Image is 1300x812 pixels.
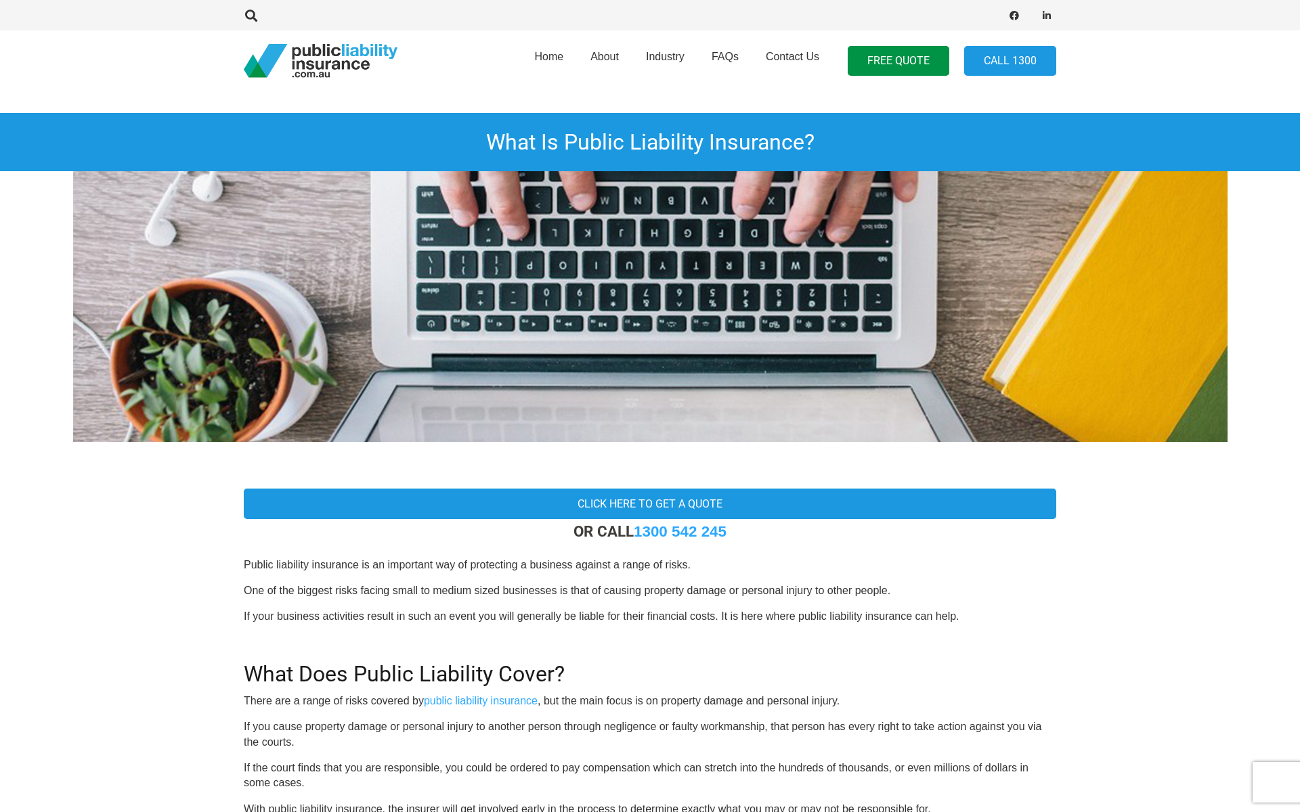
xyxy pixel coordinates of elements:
a: About [577,26,632,95]
p: If you cause property damage or personal injury to another person through negligence or faulty wo... [244,719,1056,750]
a: public liability insurance [424,695,538,706]
a: Search [238,9,265,22]
p: Public liability insurance is an important way of protecting a business against a range of risks. [244,558,1056,572]
a: Industry [632,26,698,95]
a: Facebook [1005,6,1024,25]
a: pli_logotransparent [244,44,397,78]
a: LinkedIn [1037,6,1056,25]
p: If the court finds that you are responsible, you could be ordered to pay compensation which can s... [244,761,1056,791]
a: Home [521,26,577,95]
span: Home [534,51,563,62]
a: Contact Us [752,26,833,95]
a: FREE QUOTE [848,46,949,76]
p: One of the biggest risks facing small to medium sized businesses is that of causing property dama... [244,583,1056,598]
p: If your business activities result in such an event you will generally be liable for their financ... [244,609,1056,624]
span: Industry [646,51,685,62]
span: About [590,51,619,62]
h2: What Does Public Liability Cover? [244,645,1056,687]
img: Public Liability Insurance Online [73,171,1228,442]
span: FAQs [712,51,739,62]
strong: OR CALL [573,522,727,540]
span: Contact Us [766,51,819,62]
p: There are a range of risks covered by , but the main focus is on property damage and personal inj... [244,694,1056,708]
a: Click here to get a quote [244,489,1056,519]
a: 1300 542 245 [634,523,727,540]
a: FAQs [698,26,752,95]
a: Call 1300 [964,46,1056,76]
